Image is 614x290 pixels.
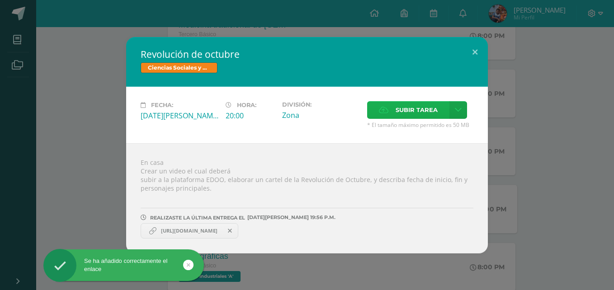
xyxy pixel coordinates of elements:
[141,223,238,239] a: https://www.canva.com/design/DAGv6HlHVlI/whWb9RlGKslWRzRHeEYYhg/view?utm_content=DAGv6HlHVlI&utm_...
[150,215,245,221] span: REALIZASTE LA ÚLTIMA ENTREGA EL
[282,110,360,120] div: Zona
[237,102,256,108] span: Hora:
[396,102,438,118] span: Subir tarea
[222,226,238,236] span: Remover entrega
[156,227,222,234] span: [URL][DOMAIN_NAME]
[226,111,275,121] div: 20:00
[151,102,173,108] span: Fecha:
[245,217,335,218] span: [DATE][PERSON_NAME] 19:56 P.M.
[141,111,218,121] div: [DATE][PERSON_NAME]
[43,257,204,273] div: Se ha añadido correctamente el enlace
[367,121,473,129] span: * El tamaño máximo permitido es 50 MB
[462,37,488,68] button: Close (Esc)
[141,48,473,61] h2: Revolución de octubre
[282,101,360,108] label: División:
[126,143,488,253] div: En casa Crear un video el cual deberá subir a la plataforma EDOO, elaborar un cartel de la Revolu...
[141,62,217,73] span: Ciencias Sociales y Formación Ciudadana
